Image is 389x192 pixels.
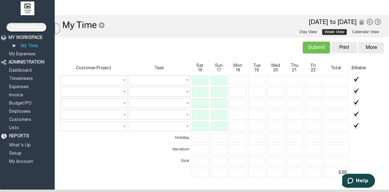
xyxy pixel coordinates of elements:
[309,20,356,25] label: [DATE] to [DATE]
[267,63,284,68] span: Wed
[366,45,377,50] div: More
[8,77,34,81] a: Timesheets
[8,52,36,56] a: My Expenses
[9,60,44,65] div: ADMINISTRATION
[8,69,33,73] a: Dashboard
[129,145,189,154] td: Vacation
[342,174,375,189] iframe: Opens a widget where you can find more information
[8,85,29,89] a: Expenses
[211,63,227,68] span: Sun
[129,63,189,74] th: Task
[129,133,189,143] td: Holiday
[267,68,284,73] span: 20
[8,160,34,164] a: My Account
[8,126,20,130] a: Lists
[334,45,354,50] div: Print
[8,110,32,114] a: Employees
[8,118,32,122] a: Customers
[62,20,105,30] img: MyTimeGear.png
[303,42,330,53] input: Submit
[192,68,208,73] span: 16
[322,29,347,35] a: Week View
[366,3,378,13] img: Help
[20,44,39,48] a: My Time
[13,43,17,48] div: ▶
[8,152,22,156] a: Setup
[349,29,381,35] a: Calendar View
[55,23,60,34] div: Hide Menus
[8,143,32,147] a: What's Up
[129,156,189,166] td: Sick
[8,101,33,105] a: Budget/PO
[60,63,126,74] th: Customer:Project
[21,2,34,15] img: upload logo
[305,63,322,68] span: Fri
[8,134,30,138] a: REPORTS
[8,93,24,97] a: Invoice
[324,63,347,74] th: Total
[249,63,265,68] span: Tue
[305,68,322,73] span: 22
[229,68,246,73] span: 18
[249,68,265,73] span: 19
[286,68,303,73] span: 21
[211,68,227,73] span: 17
[6,22,47,32] input: Create New
[229,63,246,68] span: Mon
[350,63,367,74] th: Billable
[9,35,43,40] div: MY WORKSPACE
[286,63,303,68] span: Thu
[192,63,208,68] span: Sat
[297,29,319,35] a: Day View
